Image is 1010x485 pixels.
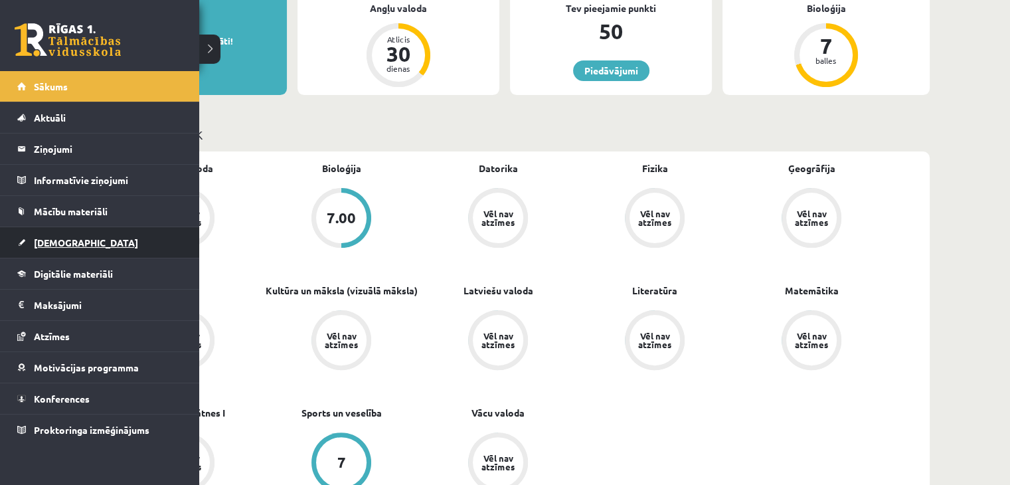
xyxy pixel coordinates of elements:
div: 7.00 [327,211,356,225]
a: Aktuāli [17,102,183,133]
div: 30 [379,43,418,64]
div: 7 [337,455,346,470]
span: Konferences [34,393,90,405]
a: Literatūra [632,284,677,298]
div: Vēl nav atzīmes [793,332,830,349]
a: Datorika [479,161,518,175]
a: Angļu valoda Atlicis 30 dienas [297,1,499,89]
a: Latviešu valoda [463,284,533,298]
a: Vēl nav atzīmes [420,310,576,373]
div: dienas [379,64,418,72]
a: Vēl nav atzīmes [263,310,420,373]
span: Mācību materiāli [34,205,108,217]
div: Tev pieejamie punkti [510,1,712,15]
div: 50 [510,15,712,47]
div: Vēl nav atzīmes [479,454,517,471]
a: Atzīmes [17,321,183,351]
a: Vēl nav atzīmes [576,310,733,373]
div: Vēl nav atzīmes [636,209,673,227]
a: Bioloģija 7 balles [722,1,930,89]
a: Informatīvie ziņojumi [17,165,183,195]
a: Vēl nav atzīmes [420,188,576,250]
a: Motivācijas programma [17,352,183,383]
div: balles [806,56,846,64]
span: Digitālie materiāli [34,268,113,280]
span: Proktoringa izmēģinājums [34,424,149,436]
a: Vēl nav atzīmes [733,310,890,373]
div: Vēl nav atzīmes [793,209,830,227]
a: Ģeogrāfija [788,161,835,175]
a: Vēl nav atzīmes [733,188,890,250]
p: Mācību plāns 11.a2 JK [85,126,924,144]
legend: Informatīvie ziņojumi [34,165,183,195]
legend: Ziņojumi [34,134,183,164]
a: Kultūra un māksla (vizuālā māksla) [266,284,418,298]
div: 7 [806,35,846,56]
a: Maksājumi [17,290,183,320]
div: Bioloģija [722,1,930,15]
div: Atlicis [379,35,418,43]
span: Sākums [34,80,68,92]
div: Vēl nav atzīmes [479,332,517,349]
a: Piedāvājumi [573,60,649,81]
a: Bioloģija [322,161,361,175]
a: Konferences [17,383,183,414]
a: Vācu valoda [471,406,525,420]
a: Digitālie materiāli [17,258,183,289]
a: 7.00 [263,188,420,250]
a: Mācību materiāli [17,196,183,227]
a: Ziņojumi [17,134,183,164]
a: Sports un veselība [301,406,382,420]
a: Vēl nav atzīmes [576,188,733,250]
a: Rīgas 1. Tālmācības vidusskola [15,23,121,56]
a: Matemātika [785,284,839,298]
a: Proktoringa izmēģinājums [17,415,183,445]
div: Vēl nav atzīmes [323,332,360,349]
span: Motivācijas programma [34,361,139,373]
div: Angļu valoda [297,1,499,15]
a: Fizika [642,161,668,175]
a: Sākums [17,71,183,102]
legend: Maksājumi [34,290,183,320]
span: [DEMOGRAPHIC_DATA] [34,237,138,248]
div: Vēl nav atzīmes [636,332,673,349]
div: Vēl nav atzīmes [479,209,517,227]
span: Aktuāli [34,112,66,124]
a: [DEMOGRAPHIC_DATA] [17,227,183,258]
span: Atzīmes [34,330,70,342]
